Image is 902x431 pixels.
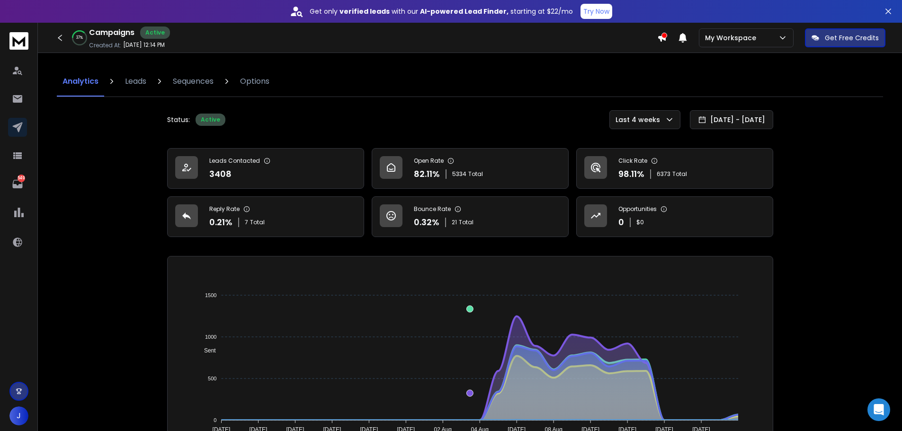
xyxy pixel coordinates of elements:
[9,32,28,50] img: logo
[420,7,509,16] strong: AI-powered Lead Finder,
[468,170,483,178] span: Total
[8,175,27,194] a: 549
[414,167,440,181] p: 82.11 %
[657,170,670,178] span: 6373
[339,7,390,16] strong: verified leads
[414,157,444,165] p: Open Rate
[205,334,216,340] tspan: 1000
[167,66,219,97] a: Sequences
[167,148,364,189] a: Leads Contacted3408
[196,114,225,126] div: Active
[459,219,473,226] span: Total
[197,347,216,354] span: Sent
[250,219,265,226] span: Total
[672,170,687,178] span: Total
[89,42,121,49] p: Created At:
[18,175,25,182] p: 549
[636,219,644,226] p: $ 0
[214,417,216,423] tspan: 0
[123,41,165,49] p: [DATE] 12:14 PM
[63,76,98,87] p: Analytics
[452,170,466,178] span: 5334
[372,148,569,189] a: Open Rate82.11%5334Total
[372,196,569,237] a: Bounce Rate0.32%21Total
[9,406,28,425] button: J
[618,205,657,213] p: Opportunities
[580,4,612,19] button: Try Now
[414,216,439,229] p: 0.32 %
[76,35,83,41] p: 37 %
[867,398,890,421] div: Open Intercom Messenger
[583,7,609,16] p: Try Now
[209,167,232,181] p: 3408
[240,76,269,87] p: Options
[119,66,152,97] a: Leads
[805,28,885,47] button: Get Free Credits
[245,219,248,226] span: 7
[57,66,104,97] a: Analytics
[414,205,451,213] p: Bounce Rate
[209,216,232,229] p: 0.21 %
[205,292,216,298] tspan: 1500
[618,157,647,165] p: Click Rate
[208,376,216,381] tspan: 500
[576,148,773,189] a: Click Rate98.11%6373Total
[618,167,644,181] p: 98.11 %
[125,76,146,87] p: Leads
[209,205,240,213] p: Reply Rate
[167,115,190,124] p: Status:
[234,66,275,97] a: Options
[452,219,457,226] span: 21
[616,115,664,124] p: Last 4 weeks
[618,216,624,229] p: 0
[690,110,773,129] button: [DATE] - [DATE]
[576,196,773,237] a: Opportunities0$0
[310,7,573,16] p: Get only with our starting at $22/mo
[209,157,260,165] p: Leads Contacted
[173,76,214,87] p: Sequences
[705,33,760,43] p: My Workspace
[825,33,879,43] p: Get Free Credits
[89,27,134,38] h1: Campaigns
[167,196,364,237] a: Reply Rate0.21%7Total
[140,26,170,39] div: Active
